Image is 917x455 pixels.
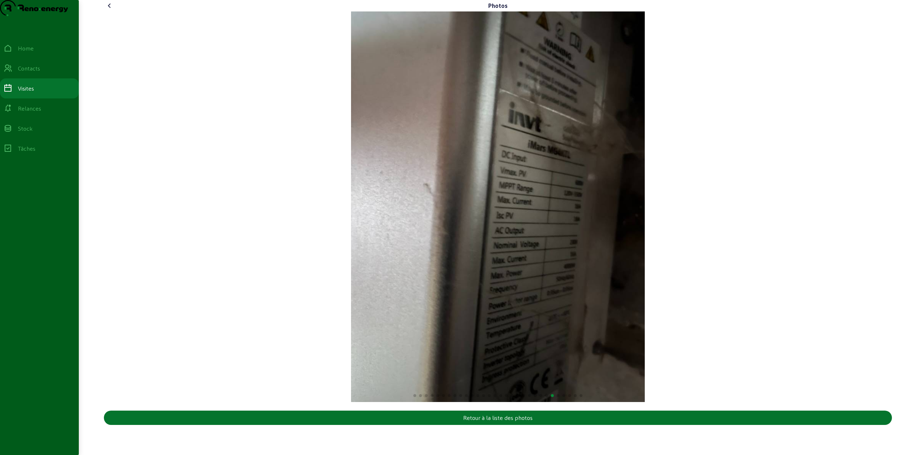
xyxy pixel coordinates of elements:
div: Stock [18,124,33,133]
div: Relances [18,104,41,113]
div: Visites [18,84,34,93]
div: Photos [488,1,508,10]
swiper-slide: 25 / 30 [104,11,892,402]
div: Home [18,44,34,53]
div: Retour à la liste des photos [463,413,533,422]
div: Tâches [18,144,35,153]
div: Contacts [18,64,40,73]
button: Retour à la liste des photos [104,411,892,425]
img: C0C73AAB-57C0-4876-AA93-156481E2B8CF_1_105_c.jpeg [351,11,644,402]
